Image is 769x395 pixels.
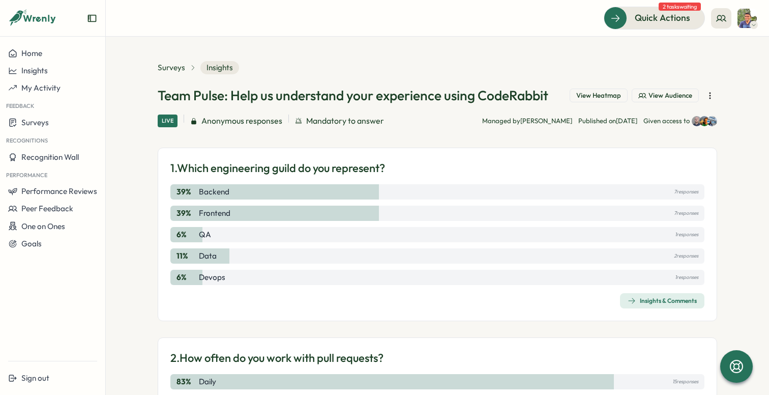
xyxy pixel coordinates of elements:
span: [DATE] [616,117,637,125]
p: 83 % [176,376,197,387]
p: 7 responses [674,186,698,197]
button: Expand sidebar [87,13,97,23]
span: Insights [200,61,239,74]
span: Mandatory to answer [306,115,384,127]
button: Insights & Comments [620,293,704,308]
p: 1 responses [675,229,698,240]
span: 2 tasks waiting [659,3,701,11]
p: 39 % [176,186,197,197]
p: 7 responses [674,208,698,219]
span: Quick Actions [635,11,690,24]
p: Data [199,250,217,262]
h1: Team Pulse: Help us understand your experience using CodeRabbit [158,87,548,104]
p: Frontend [199,208,230,219]
span: Peer Feedback [21,204,73,213]
img: Mina Medhat [707,116,717,126]
p: Published on [578,117,637,126]
span: Recognition Wall [21,152,79,162]
p: Daily [199,376,216,387]
span: Home [21,48,42,58]
p: 2 responses [674,250,698,262]
span: My Activity [21,83,61,93]
p: Managed by [482,117,572,126]
p: 11 % [176,250,197,262]
p: QA [199,229,211,240]
p: 1 responses [675,272,698,283]
div: Insights & Comments [628,297,697,305]
span: Sign out [21,373,49,383]
span: Performance Reviews [21,186,97,196]
div: Live [158,115,178,127]
button: Quick Actions [604,7,705,29]
span: Anonymous responses [201,115,282,127]
span: Goals [21,239,42,248]
p: 2. How often do you work with pull requests? [170,350,383,366]
p: 39 % [176,208,197,219]
img: Varghese [737,9,757,28]
p: Devops [199,272,225,283]
span: Insights [21,66,48,75]
span: Surveys [21,118,49,127]
a: Surveys [158,62,185,73]
p: 15 responses [672,376,698,387]
span: View Heatmap [576,91,621,100]
button: View Audience [632,89,699,103]
p: Backend [199,186,229,197]
img: Radomir Sebek [692,116,702,126]
span: One on Ones [21,221,65,231]
img: Slava Leonov [699,116,709,126]
p: 6 % [176,229,197,240]
p: 6 % [176,272,197,283]
button: View Heatmap [570,89,628,103]
p: 1. Which engineering guild do you represent? [170,160,385,176]
p: Given access to [643,117,690,126]
span: [PERSON_NAME] [520,117,572,125]
span: View Audience [648,91,692,100]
